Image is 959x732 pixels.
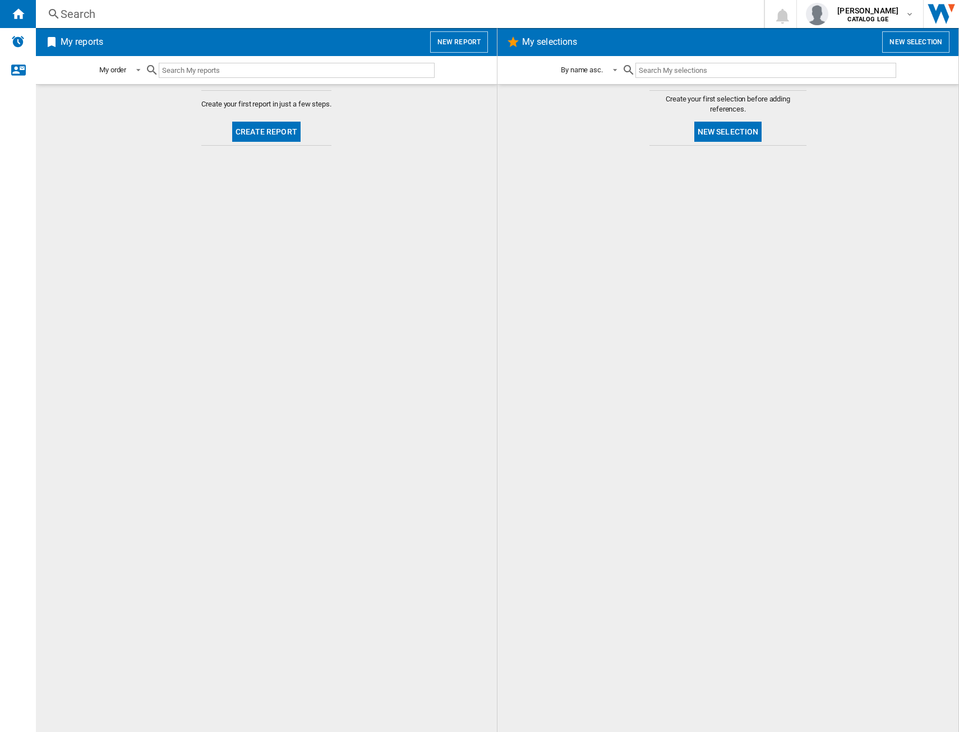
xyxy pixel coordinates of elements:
[649,94,806,114] span: Create your first selection before adding references.
[58,31,105,53] h2: My reports
[520,31,579,53] h2: My selections
[561,66,603,74] div: By name asc.
[99,66,126,74] div: My order
[837,5,898,16] span: [PERSON_NAME]
[806,3,828,25] img: profile.jpg
[847,16,888,23] b: CATALOG LGE
[201,99,331,109] span: Create your first report in just a few steps.
[159,63,435,78] input: Search My reports
[635,63,896,78] input: Search My selections
[694,122,762,142] button: New selection
[882,31,949,53] button: New selection
[430,31,488,53] button: New report
[11,35,25,48] img: alerts-logo.svg
[61,6,735,22] div: Search
[232,122,301,142] button: Create report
